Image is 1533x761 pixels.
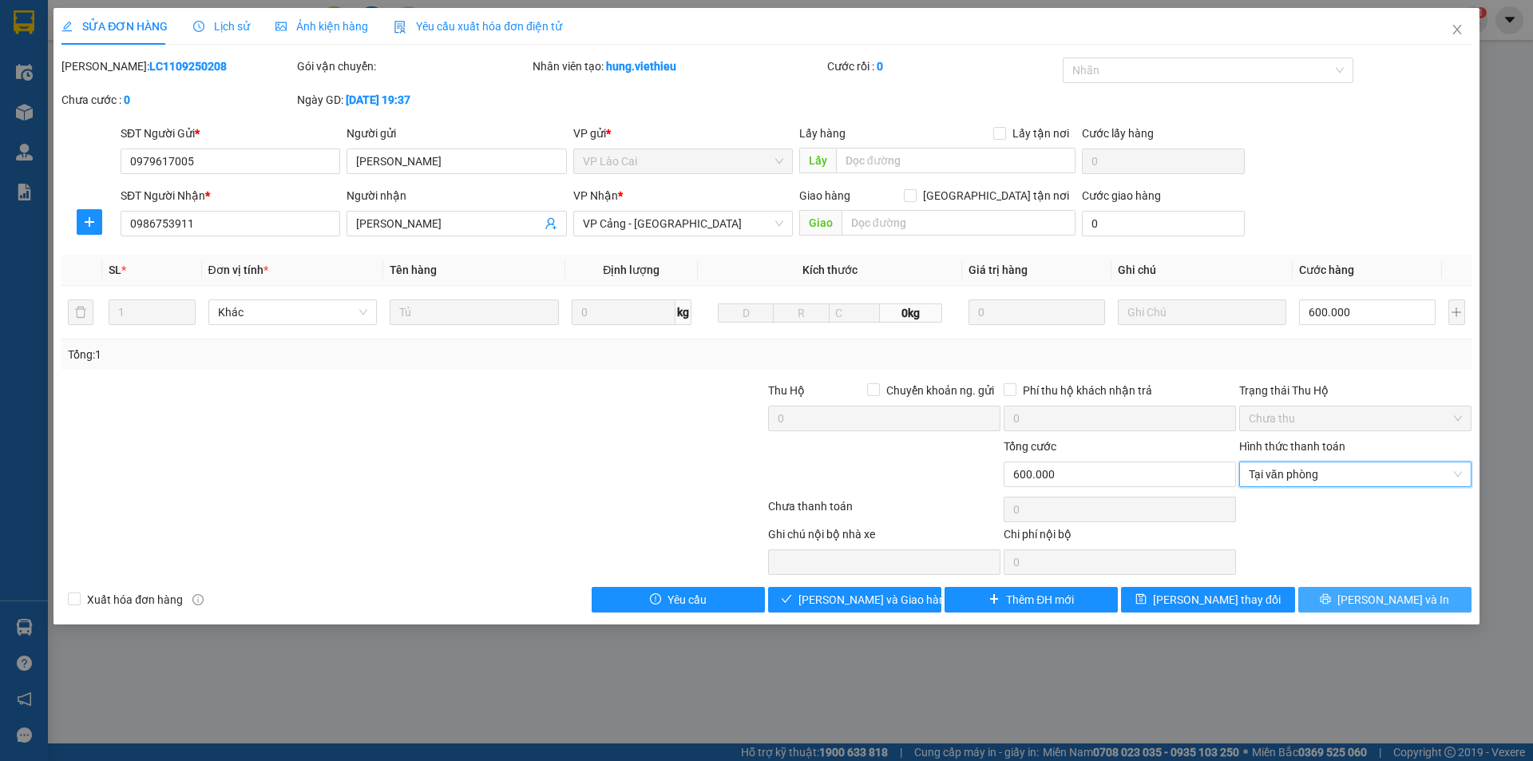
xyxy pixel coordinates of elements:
[766,497,1002,525] div: Chưa thanh toán
[193,20,250,33] span: Lịch sử
[1118,299,1287,325] input: Ghi Chú
[969,264,1028,276] span: Giá trị hàng
[606,60,676,73] b: hung.viethieu
[1082,189,1161,202] label: Cước giao hàng
[573,189,618,202] span: VP Nhận
[347,125,566,142] div: Người gửi
[1004,440,1056,453] span: Tổng cước
[61,20,168,33] span: SỬA ĐƠN HÀNG
[61,91,294,109] div: Chưa cước :
[842,210,1075,236] input: Dọc đường
[1435,8,1480,53] button: Close
[275,21,287,32] span: picture
[390,264,437,276] span: Tên hàng
[988,593,1000,606] span: plus
[827,57,1060,75] div: Cước rồi :
[781,593,792,606] span: check
[1298,587,1472,612] button: printer[PERSON_NAME] và In
[603,264,660,276] span: Định lượng
[880,382,1000,399] span: Chuyển khoản ng. gửi
[799,148,836,173] span: Lấy
[61,57,294,75] div: [PERSON_NAME]:
[1111,255,1293,286] th: Ghi chú
[945,587,1118,612] button: plusThêm ĐH mới
[394,21,406,34] img: icon
[1249,462,1462,486] span: Tại văn phòng
[109,264,121,276] span: SL
[1006,125,1075,142] span: Lấy tận nơi
[799,189,850,202] span: Giao hàng
[1448,299,1465,325] button: plus
[773,303,830,323] input: R
[1153,591,1281,608] span: [PERSON_NAME] thay đổi
[149,60,227,73] b: LC1109250208
[1135,593,1147,606] span: save
[798,591,952,608] span: [PERSON_NAME] và Giao hàng
[836,148,1075,173] input: Dọc đường
[650,593,661,606] span: exclamation-circle
[1239,440,1345,453] label: Hình thức thanh toán
[1006,591,1074,608] span: Thêm ĐH mới
[592,587,765,612] button: exclamation-circleYêu cầu
[1121,587,1294,612] button: save[PERSON_NAME] thay đổi
[1320,593,1331,606] span: printer
[275,20,368,33] span: Ảnh kiện hàng
[121,125,340,142] div: SĐT Người Gửi
[969,299,1104,325] input: 0
[533,57,824,75] div: Nhân viên tạo:
[1451,23,1464,36] span: close
[1249,406,1462,430] span: Chưa thu
[583,212,783,236] span: VP Cảng - Hà Nội
[877,60,883,73] b: 0
[193,21,204,32] span: clock-circle
[61,21,73,32] span: edit
[799,210,842,236] span: Giao
[347,187,566,204] div: Người nhận
[1082,149,1245,174] input: Cước lấy hàng
[768,384,805,397] span: Thu Hộ
[718,303,774,323] input: D
[1082,211,1245,236] input: Cước giao hàng
[545,217,557,230] span: user-add
[917,187,1075,204] span: [GEOGRAPHIC_DATA] tận nơi
[394,20,562,33] span: Yêu cầu xuất hóa đơn điện tử
[77,209,102,235] button: plus
[1082,127,1154,140] label: Cước lấy hàng
[81,591,189,608] span: Xuất hóa đơn hàng
[121,187,340,204] div: SĐT Người Nhận
[77,216,101,228] span: plus
[768,587,941,612] button: check[PERSON_NAME] và Giao hàng
[297,91,529,109] div: Ngày GD:
[802,264,858,276] span: Kích thước
[68,346,592,363] div: Tổng: 1
[1016,382,1159,399] span: Phí thu hộ khách nhận trả
[390,299,559,325] input: VD: Bàn, Ghế
[297,57,529,75] div: Gói vận chuyển:
[1004,525,1236,549] div: Chi phí nội bộ
[346,93,410,106] b: [DATE] 19:37
[880,303,942,323] span: 0kg
[583,149,783,173] span: VP Lào Cai
[573,125,793,142] div: VP gửi
[1299,264,1354,276] span: Cước hàng
[218,300,368,324] span: Khác
[124,93,130,106] b: 0
[768,525,1000,549] div: Ghi chú nội bộ nhà xe
[675,299,691,325] span: kg
[799,127,846,140] span: Lấy hàng
[208,264,268,276] span: Đơn vị tính
[829,303,880,323] input: C
[667,591,707,608] span: Yêu cầu
[192,594,204,605] span: info-circle
[1239,382,1472,399] div: Trạng thái Thu Hộ
[68,299,93,325] button: delete
[1337,591,1449,608] span: [PERSON_NAME] và In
